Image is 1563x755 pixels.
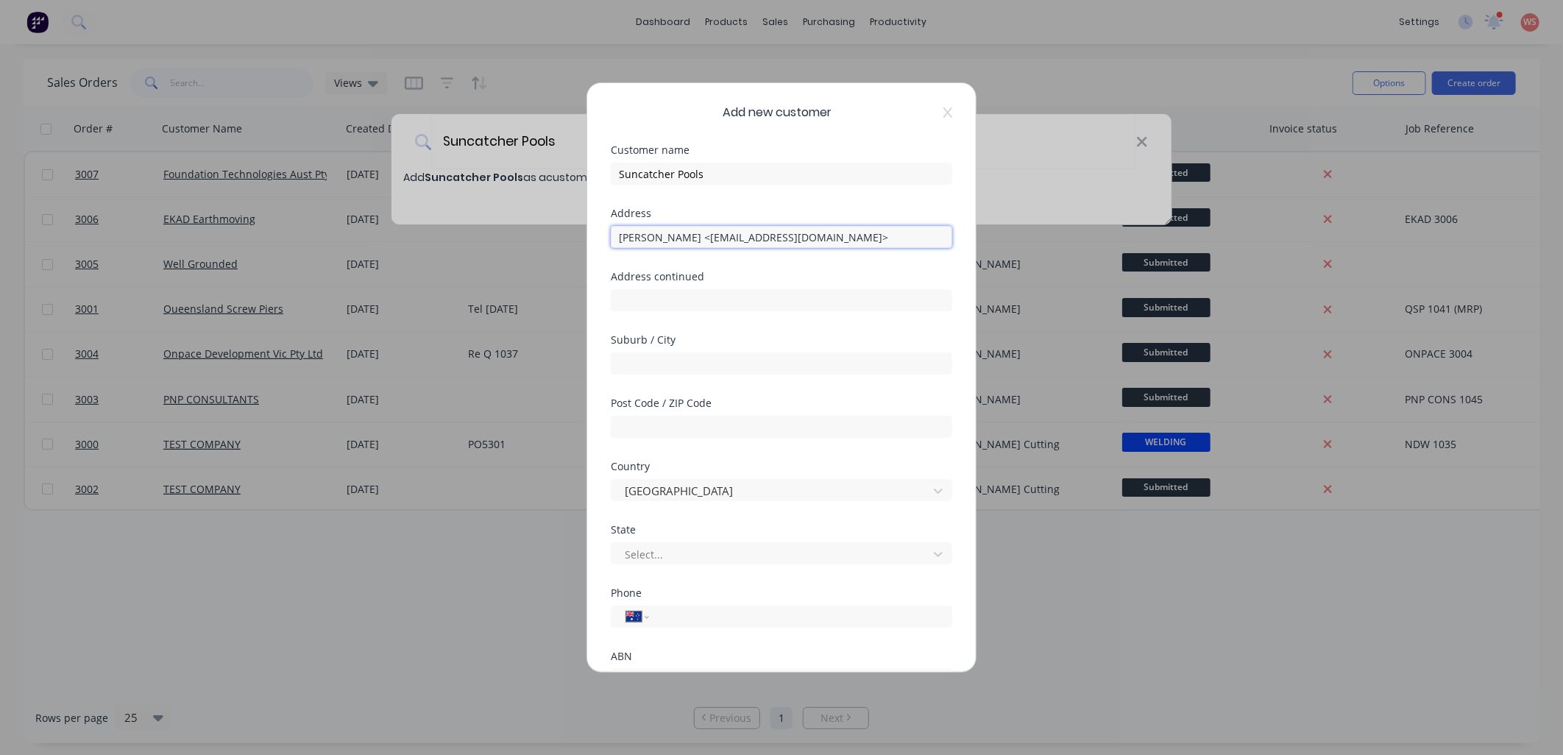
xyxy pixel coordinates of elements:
div: Address [611,208,952,219]
div: Phone [611,588,952,598]
div: Customer name [611,145,952,155]
span: Add new customer [723,104,832,121]
div: ABN [611,651,952,662]
div: Suburb / City [611,335,952,345]
div: Post Code / ZIP Code [611,398,952,408]
div: Address continued [611,272,952,282]
div: Country [611,461,952,472]
div: State [611,525,952,535]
